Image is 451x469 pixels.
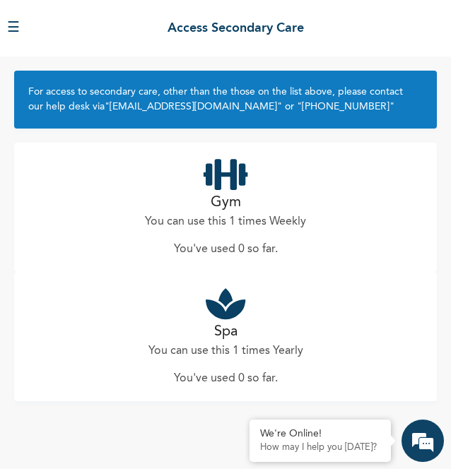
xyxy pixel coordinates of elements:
[168,19,304,38] h2: Access Secondary Care
[214,321,238,343] h2: Spa
[26,71,57,106] img: d_794563401_company_1708531726252_794563401
[7,18,20,39] button: ☰
[105,102,282,112] a: "[EMAIL_ADDRESS][DOMAIN_NAME]"
[260,428,380,440] div: We're Online!
[7,420,139,429] span: Conversation
[260,442,380,453] p: How may I help you today?
[74,79,238,97] div: Chat with us now
[174,241,278,258] p: You've used 0 so far .
[174,370,278,387] p: You've used 0 so far .
[294,102,394,112] a: "[PHONE_NUMBER]"
[232,7,266,41] div: Minimize live chat window
[28,85,423,114] h2: For access to secondary care, other than the those on the list above, please contact our help des...
[148,343,303,360] p: You can use this 1 times Yearly
[145,213,306,230] p: You can use this 1 times Weekly
[211,192,241,213] h2: Gym
[139,395,270,439] div: FAQs
[82,158,195,300] span: We're online!
[7,345,269,395] textarea: Type your message and hit 'Enter'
